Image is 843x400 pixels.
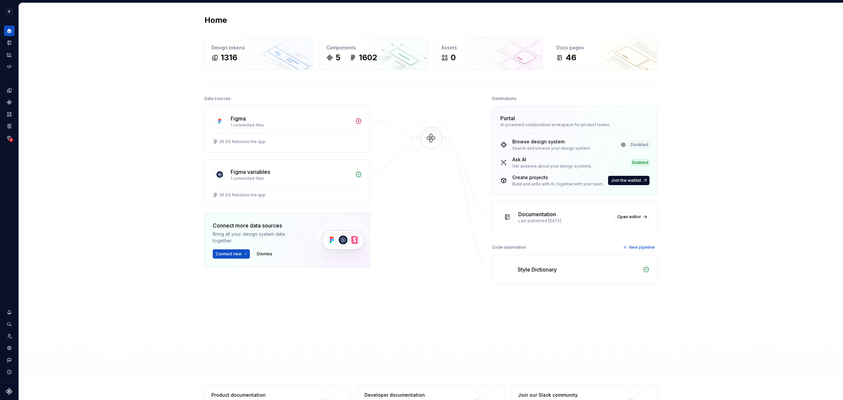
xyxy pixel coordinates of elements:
a: Figma variables1 connected files05 DS Rebelize the app [204,159,370,206]
div: Portal [500,114,515,122]
div: Create projects [512,174,604,181]
a: Code automation [4,61,15,72]
a: Analytics [4,49,15,60]
a: Invite team [4,331,15,341]
a: Figma1 connected files05 DS Rebelize the app [204,106,370,153]
div: Last published [DATE] [518,218,610,224]
div: Enabled [631,159,649,166]
a: Data sources [4,133,15,143]
button: Join the waitlist [608,176,649,185]
div: Style Dictionary [518,266,557,274]
div: 1316 [221,52,237,63]
div: Assets [441,44,536,51]
div: Search and browse your design system. [512,146,591,151]
button: Contact support [4,355,15,365]
a: Home [4,25,15,36]
div: Connect more data sources [213,222,302,229]
div: Developer documentation [365,392,461,398]
div: Data sources [204,94,231,103]
div: Product documentation [211,392,308,398]
svg: Supernova Logo [6,388,13,395]
span: Join the waitlist [611,178,641,183]
div: 05 DS Rebelize the app [219,192,265,198]
div: Build and write with AI, together with your team. [512,181,604,187]
h2: Home [204,15,227,25]
span: Open editor [617,214,641,220]
a: Open editor [614,212,649,222]
div: Destinations [492,94,517,103]
div: Docs pages [556,44,651,51]
div: 1 connected files [231,176,351,181]
div: Figma [231,115,246,123]
a: Settings [4,343,15,353]
div: 5 [336,52,340,63]
div: Bring all your design system data together. [213,231,302,244]
span: Connect new [216,251,242,257]
a: Documentation [4,37,15,48]
div: Code automation [492,243,526,252]
button: Dismiss [254,249,275,259]
div: Browse design system [512,138,591,145]
button: New pipeline [621,243,658,252]
div: 46 [566,52,576,63]
div: Design tokens [211,44,306,51]
a: Docs pages46 [549,37,658,70]
a: Design tokens [4,85,15,96]
div: 0 [451,52,456,63]
div: Documentation [518,210,556,218]
button: Search ⌘K [4,319,15,329]
a: Assets [4,109,15,120]
div: Disabled [629,141,649,148]
button: B [1,4,17,19]
div: B [5,8,13,16]
div: 1 connected files [231,123,351,128]
a: Assets0 [434,37,543,70]
div: AI-powered collaborative workspace for product teams. [500,122,649,127]
div: 1602 [359,52,377,63]
div: Figma variables [231,168,270,176]
div: Components [326,44,421,51]
div: Ask AI [512,156,592,163]
span: New pipeline [629,245,655,250]
div: Get answers about your design systems. [512,164,592,169]
a: Storybook stories [4,121,15,131]
button: Connect new [213,249,250,259]
a: Components51602 [319,37,428,70]
div: 05 DS Rebelize the app [219,139,265,144]
div: Join our Slack community [518,392,614,398]
button: Notifications [4,307,15,318]
span: Dismiss [257,251,272,257]
a: Components [4,97,15,108]
a: Design tokens1316 [204,37,313,70]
